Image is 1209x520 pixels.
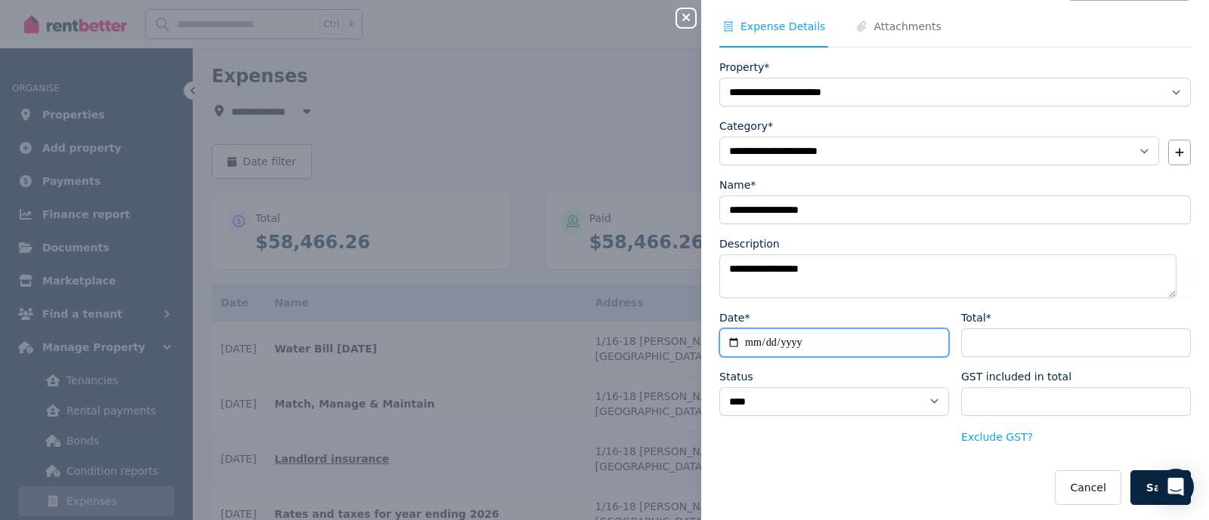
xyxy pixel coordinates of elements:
label: Category* [719,118,773,134]
div: Open Intercom Messenger [1158,469,1194,505]
span: Expense Details [741,19,825,34]
label: Property* [719,60,769,75]
label: Name* [719,177,756,192]
button: Exclude GST? [961,429,1033,445]
button: Save [1130,470,1191,505]
label: Date* [719,310,750,325]
button: Cancel [1055,470,1121,505]
label: GST included in total [961,369,1071,384]
nav: Tabs [719,19,1191,48]
label: Total* [961,310,991,325]
span: Attachments [874,19,941,34]
label: Description [719,236,780,251]
label: Status [719,369,753,384]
